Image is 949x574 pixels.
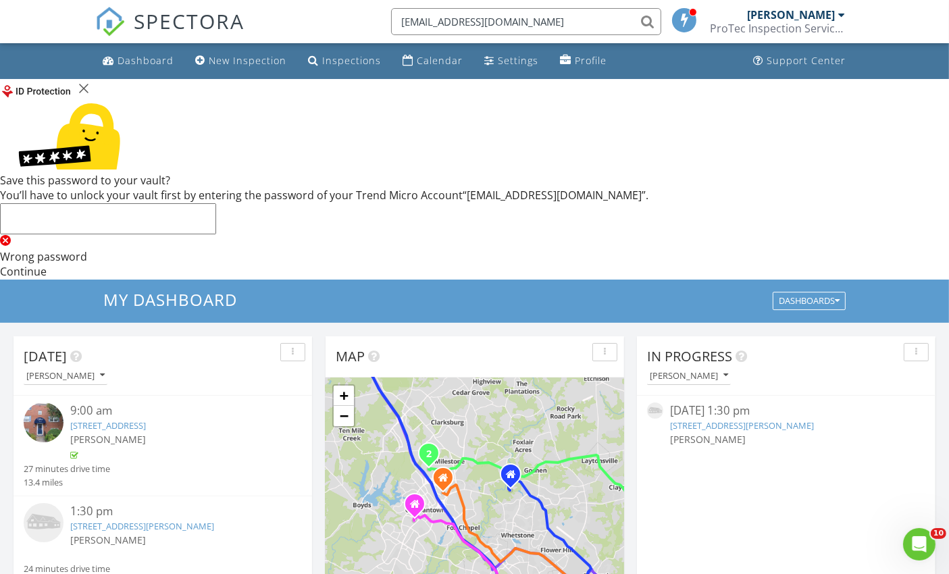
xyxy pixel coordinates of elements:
[429,453,437,461] div: 21101 Futura Ct Unit 71, Germantown, MD 20876
[24,347,67,365] span: [DATE]
[647,402,663,419] img: house-placeholder-square-ca63347ab8c70e15b013bc22427d3df0f7f082c62ce06d78aee8ec4e70df452f.jpg
[417,54,463,67] div: Calendar
[650,371,728,380] div: [PERSON_NAME]
[398,49,469,74] a: Calendar
[190,49,292,74] a: New Inspection
[391,8,661,35] input: Search everything...
[498,54,539,67] div: Settings
[70,520,214,532] a: [STREET_ADDRESS][PERSON_NAME]
[26,371,105,380] div: [PERSON_NAME]
[748,8,836,22] div: [PERSON_NAME]
[670,419,814,432] a: [STREET_ADDRESS][PERSON_NAME]
[323,54,382,67] div: Inspections
[24,402,302,489] a: 9:00 am [STREET_ADDRESS] [PERSON_NAME] 27 minutes drive time 13.4 miles
[24,503,63,543] img: house-placeholder-square-ca63347ab8c70e15b013bc22427d3df0f7f082c62ce06d78aee8ec4e70df452f.jpg
[24,402,63,442] img: 9362146%2Fcover_photos%2Ft45Y9NWrUSXX0lG5C7vU%2Fsmall.jpg
[779,296,840,306] div: Dashboards
[70,433,146,446] span: [PERSON_NAME]
[24,476,110,489] div: 13.4 miles
[647,402,925,462] a: [DATE] 1:30 pm [STREET_ADDRESS][PERSON_NAME] [PERSON_NAME]
[24,463,110,475] div: 27 minutes drive time
[903,528,935,560] iframe: Intercom live chat
[70,533,146,546] span: [PERSON_NAME]
[70,503,279,520] div: 1:30 pm
[767,54,846,67] div: Support Center
[748,49,852,74] a: Support Center
[670,402,902,419] div: [DATE] 1:30 pm
[415,504,423,512] div: 19520 Waters Rd Unit 1319, Germantown MD 20874
[575,54,607,67] div: Profile
[98,49,180,74] a: Dashboard
[209,54,287,67] div: New Inspection
[334,386,354,406] a: Zoom in
[334,406,354,426] a: Zoom out
[426,449,432,459] i: 2
[70,419,146,432] a: [STREET_ADDRESS]
[480,49,544,74] a: Settings
[670,433,746,446] span: [PERSON_NAME]
[70,402,279,419] div: 9:00 am
[773,292,846,311] button: Dashboards
[95,18,245,47] a: SPECTORA
[103,288,237,311] span: My Dashboard
[511,474,519,482] div: 9848 Mainsail Dr, Gaithersburg MD 20879
[303,49,387,74] a: Inspections
[647,367,731,385] button: [PERSON_NAME]
[134,7,245,35] span: SPECTORA
[555,49,613,74] a: Profile
[336,347,365,365] span: Map
[647,347,732,365] span: In Progress
[95,7,125,36] img: The Best Home Inspection Software - Spectora
[931,528,946,539] span: 10
[24,367,107,385] button: [PERSON_NAME]
[711,22,846,35] div: ProTec Inspection Services
[118,54,174,67] div: Dashboard
[443,477,451,486] div: 12200 Sunnyview Dr, Germantown MD 20876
